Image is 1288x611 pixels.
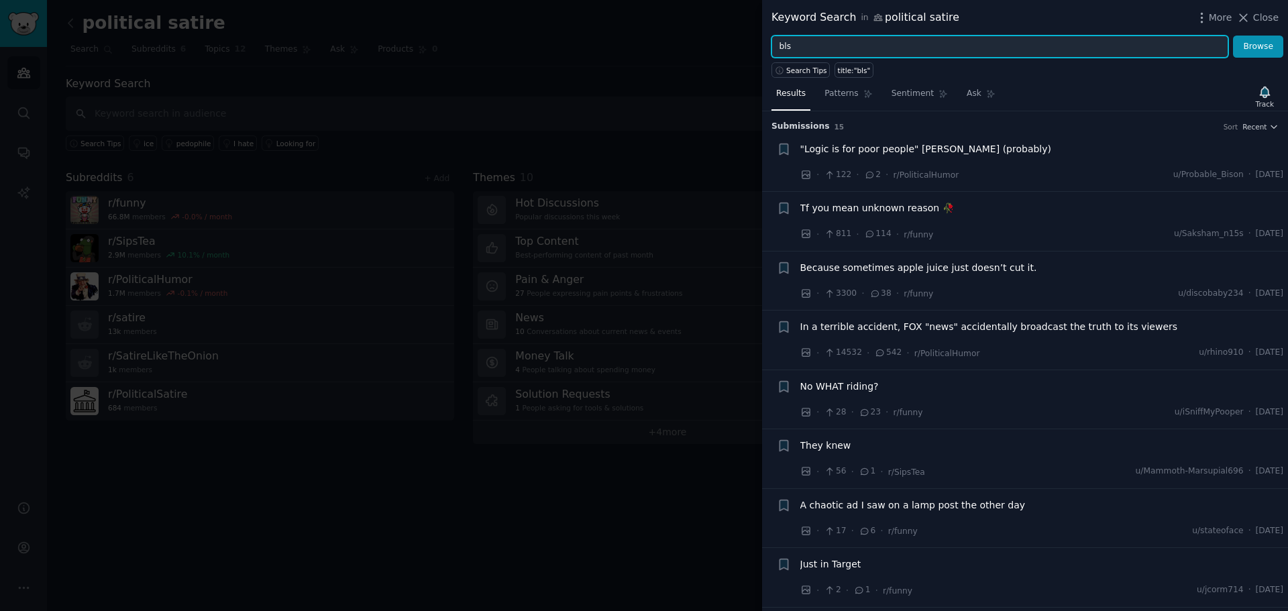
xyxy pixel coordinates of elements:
span: in [861,12,868,24]
span: 14532 [824,347,861,359]
a: title:"bls" [835,62,873,78]
span: Recent [1242,122,1267,131]
span: · [1248,406,1251,419]
span: r/funny [904,289,933,298]
a: In a terrible accident, FOX "news" accidentally broadcast the truth to its viewers [800,320,1178,334]
button: Close [1236,11,1279,25]
span: · [816,346,819,360]
a: Sentiment [887,83,953,111]
button: More [1195,11,1232,25]
span: · [875,584,878,598]
span: 17 [824,525,846,537]
span: 2 [824,584,841,596]
span: · [856,168,859,182]
span: · [1248,169,1251,181]
span: [DATE] [1256,228,1283,240]
span: · [896,286,899,300]
span: · [1248,584,1251,596]
span: · [816,227,819,241]
a: No WHAT riding? [800,380,879,394]
span: · [816,405,819,419]
span: u/rhino910 [1199,347,1244,359]
span: 811 [824,228,851,240]
span: [DATE] [1256,584,1283,596]
a: Ask [962,83,1000,111]
span: u/Mammoth-Marsupial696 [1136,465,1244,478]
span: r/funny [904,230,933,239]
span: 542 [874,347,902,359]
span: 1 [853,584,870,596]
span: u/discobaby234 [1178,288,1243,300]
span: u/jcorm714 [1197,584,1244,596]
span: 122 [824,169,851,181]
span: Sentiment [892,88,934,100]
span: 2 [864,169,881,181]
span: [DATE] [1256,347,1283,359]
span: 6 [859,525,875,537]
span: · [1248,347,1251,359]
span: Patterns [824,88,858,100]
div: Keyword Search political satire [771,9,959,26]
span: · [880,524,883,538]
span: u/stateoface [1192,525,1244,537]
a: Results [771,83,810,111]
a: They knew [800,439,851,453]
span: u/Probable_Bison [1173,169,1244,181]
a: A chaotic ad I saw on a lamp post the other day [800,498,1026,512]
span: r/PoliticalHumor [894,170,959,180]
span: · [885,168,888,182]
span: · [867,346,869,360]
span: Ask [967,88,981,100]
div: title:"bls" [838,66,871,75]
span: · [861,286,864,300]
span: · [846,584,849,598]
span: Results [776,88,806,100]
button: Recent [1242,122,1279,131]
span: [DATE] [1256,288,1283,300]
span: r/funny [888,526,918,536]
span: · [1248,465,1251,478]
span: [DATE] [1256,525,1283,537]
span: 56 [824,465,846,478]
span: · [1248,525,1251,537]
button: Browse [1233,36,1283,58]
a: Because sometimes apple juice just doesn’t cut it. [800,261,1037,275]
span: · [851,524,854,538]
span: · [1248,288,1251,300]
span: u/Saksham_n15s [1174,228,1244,240]
button: Search Tips [771,62,830,78]
span: More [1209,11,1232,25]
span: Close [1253,11,1279,25]
span: 1 [859,465,875,478]
span: [DATE] [1256,169,1283,181]
span: Submission s [771,121,830,133]
div: Track [1256,99,1274,109]
a: Patterns [820,83,877,111]
span: r/funny [883,586,912,596]
span: · [816,168,819,182]
span: · [906,346,909,360]
span: [DATE] [1256,465,1283,478]
span: · [1248,228,1251,240]
div: Sort [1224,122,1238,131]
span: r/funny [894,408,923,417]
a: "Logic is for poor people" [PERSON_NAME] (probably) [800,142,1051,156]
span: · [856,227,859,241]
span: · [896,227,899,241]
a: Just in Target [800,557,861,571]
span: · [816,584,819,598]
span: Tf you mean unknown reason 🥀 [800,201,954,215]
span: · [816,524,819,538]
span: 3300 [824,288,857,300]
span: 15 [835,123,845,131]
span: [DATE] [1256,406,1283,419]
span: 23 [859,406,881,419]
span: Search Tips [786,66,827,75]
